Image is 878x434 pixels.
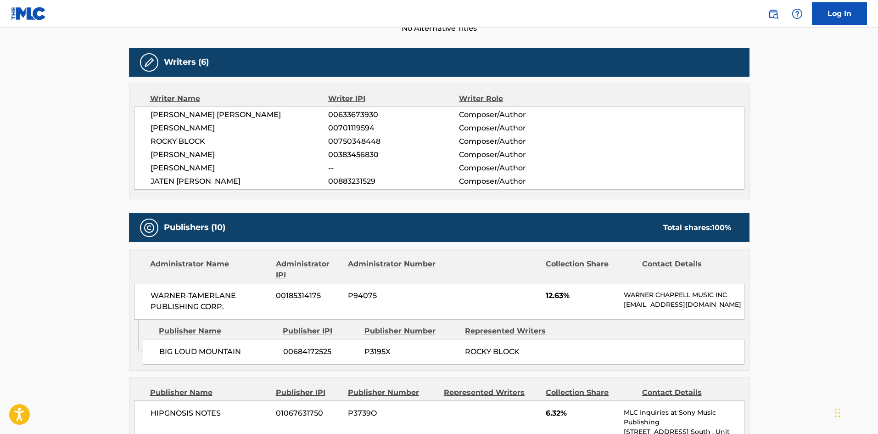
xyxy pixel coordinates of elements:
span: P94075 [348,290,437,301]
span: Composer/Author [459,109,578,120]
h5: Writers (6) [164,57,209,68]
div: Collection Share [546,259,635,281]
span: Composer/Author [459,149,578,160]
div: Writer Role [459,93,578,104]
div: Contact Details [642,387,731,398]
img: Publishers [144,222,155,233]
div: Total shares: [663,222,731,233]
span: WARNER-TAMERLANE PUBLISHING CORP. [151,290,269,312]
div: Publisher IPI [276,387,341,398]
span: 00883231529 [328,176,459,187]
span: P3739O [348,408,437,419]
img: search [768,8,779,19]
iframe: Chat Widget [832,390,878,434]
span: Composer/Author [459,163,578,174]
span: [PERSON_NAME] [PERSON_NAME] [151,109,329,120]
span: 00684172525 [283,346,358,357]
a: Log In [812,2,867,25]
div: Publisher IPI [283,326,358,337]
p: [EMAIL_ADDRESS][DOMAIN_NAME] [624,300,744,310]
span: No Alternative Titles [129,23,749,34]
span: 6.32% [546,408,617,419]
span: -- [328,163,459,174]
div: Publisher Name [150,387,269,398]
p: WARNER CHAPPELL MUSIC INC [624,290,744,300]
span: Composer/Author [459,176,578,187]
span: [PERSON_NAME] [151,149,329,160]
div: Publisher Number [364,326,458,337]
span: Composer/Author [459,136,578,147]
span: JATEN [PERSON_NAME] [151,176,329,187]
div: Contact Details [642,259,731,281]
div: Writer Name [150,93,329,104]
div: Administrator Name [150,259,269,281]
div: Drag [835,399,840,427]
div: Publisher Name [159,326,276,337]
div: Administrator IPI [276,259,341,281]
span: 00633673930 [328,109,459,120]
span: 00701119594 [328,123,459,134]
div: Represented Writers [465,326,559,337]
div: Writer IPI [328,93,459,104]
span: 100 % [712,223,731,232]
div: Represented Writers [444,387,539,398]
span: BIG LOUD MOUNTAIN [159,346,276,357]
img: MLC Logo [11,7,46,20]
a: Public Search [764,5,783,23]
img: help [792,8,803,19]
span: [PERSON_NAME] [151,163,329,174]
span: Composer/Author [459,123,578,134]
span: [PERSON_NAME] [151,123,329,134]
div: Publisher Number [348,387,437,398]
span: P3195X [364,346,458,357]
img: Writers [144,57,155,68]
p: MLC Inquiries at Sony Music Publishing [624,408,744,427]
span: 00750348448 [328,136,459,147]
div: Collection Share [546,387,635,398]
span: 12.63% [546,290,617,301]
div: Help [788,5,806,23]
span: 00185314175 [276,290,341,301]
h5: Publishers (10) [164,222,225,233]
span: HIPGNOSIS NOTES [151,408,269,419]
span: ROCKY BLOCK [151,136,329,147]
span: ROCKY BLOCK [465,347,520,356]
div: Administrator Number [348,259,437,281]
span: 00383456830 [328,149,459,160]
span: 01067631750 [276,408,341,419]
